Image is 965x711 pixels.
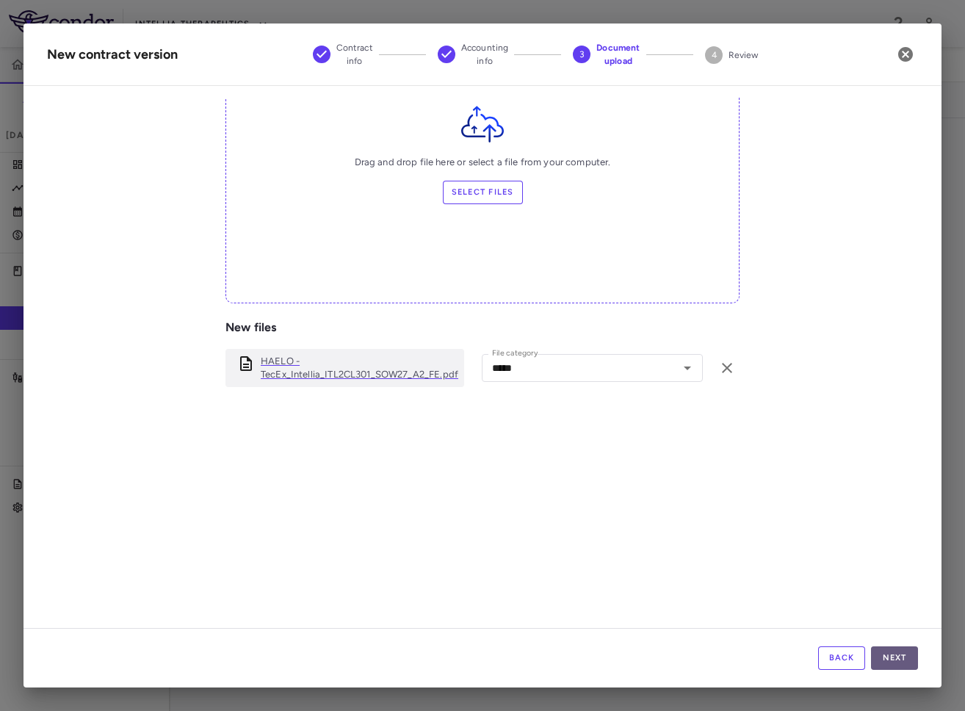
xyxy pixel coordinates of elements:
p: New files [225,321,740,334]
label: File category [492,347,538,360]
img: File Icon [461,106,504,142]
button: Open [677,358,698,378]
div: New contract version [47,45,178,65]
button: Remove [715,355,740,380]
label: Select files [443,181,523,204]
button: Contract info [301,24,385,85]
text: 3 [579,49,585,59]
button: Back [818,646,865,670]
span: Document upload [596,41,640,68]
p: Drag and drop file here or select a file from your computer. [226,156,739,169]
button: Accounting info [426,24,521,85]
a: HAELO - TecEx_Intellia_ITL2CL301_SOW27_A2_FE.pdf [261,355,458,381]
span: Accounting info [461,41,509,68]
button: Next [871,646,918,670]
span: Contract info [336,41,373,68]
button: Document upload [561,24,651,85]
